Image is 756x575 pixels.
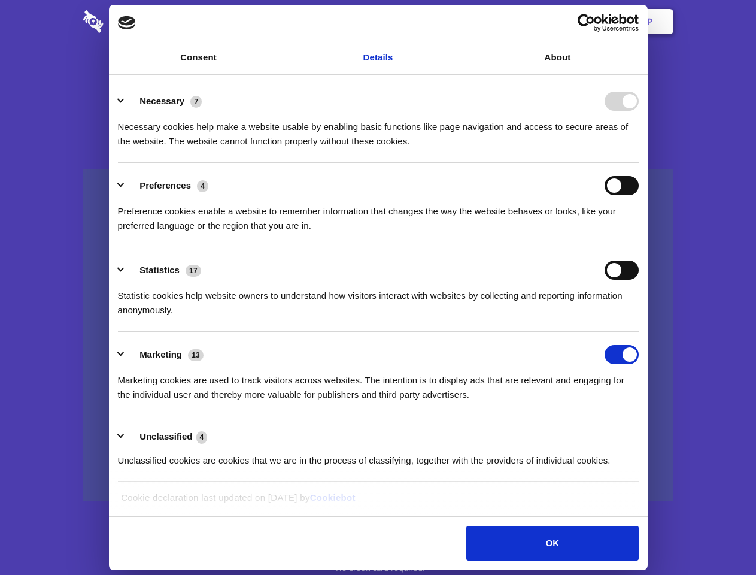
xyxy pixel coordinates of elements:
button: Necessary (7) [118,92,210,111]
span: 4 [197,180,208,192]
h4: Auto-redaction of sensitive data, encrypted data sharing and self-destructing private chats. Shar... [83,109,673,149]
div: Preference cookies enable a website to remember information that changes the way the website beha... [118,195,639,233]
button: Unclassified (4) [118,429,215,444]
img: logo [118,16,136,29]
span: 13 [188,349,204,361]
a: Consent [109,41,289,74]
h1: Eliminate Slack Data Loss. [83,54,673,97]
div: Cookie declaration last updated on [DATE] by [112,491,644,514]
div: Statistic cookies help website owners to understand how visitors interact with websites by collec... [118,280,639,317]
a: Details [289,41,468,74]
label: Preferences [139,180,191,190]
a: Contact [485,3,541,40]
a: Cookiebot [310,492,356,503]
span: 17 [186,265,201,277]
a: Pricing [351,3,403,40]
div: Unclassified cookies are cookies that we are in the process of classifying, together with the pro... [118,444,639,468]
span: 4 [196,431,208,443]
a: Usercentrics Cookiebot - opens in a new window [534,14,639,32]
a: Wistia video thumbnail [83,169,673,501]
button: Marketing (13) [118,345,211,364]
div: Necessary cookies help make a website usable by enabling basic functions like page navigation and... [118,111,639,149]
label: Marketing [139,349,182,359]
label: Necessary [139,96,184,106]
span: 7 [190,96,202,108]
div: Marketing cookies are used to track visitors across websites. The intention is to display ads tha... [118,364,639,402]
a: About [468,41,648,74]
img: logo-wordmark-white-trans-d4663122ce5f474addd5e946df7df03e33cb6a1c49d2221995e7729f52c070b2.svg [83,10,186,33]
button: Statistics (17) [118,261,209,280]
button: OK [466,526,638,561]
iframe: Drift Widget Chat Controller [696,515,742,561]
label: Statistics [139,265,180,275]
a: Login [543,3,595,40]
button: Preferences (4) [118,176,216,195]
